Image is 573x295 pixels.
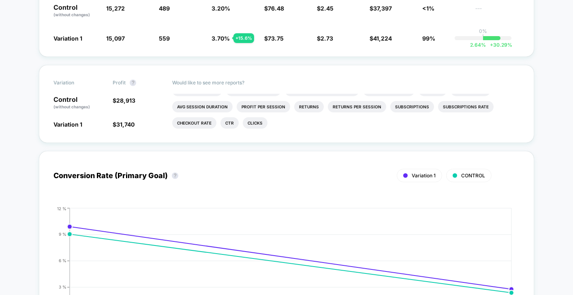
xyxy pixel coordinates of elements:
span: Variation 1 [53,121,82,128]
span: $ [113,121,135,128]
span: 2.45 [321,5,334,12]
span: $ [370,5,392,12]
button: ? [130,80,136,86]
span: 31,740 [116,121,135,128]
li: Subscriptions [390,101,434,112]
span: $ [264,5,284,12]
span: $ [113,97,135,104]
li: Ctr [220,117,239,129]
li: Clicks [243,117,267,129]
p: | [482,34,484,40]
span: Variation [53,80,98,86]
p: Control [53,96,105,110]
span: $ [370,35,392,42]
tspan: 12 % [57,206,66,211]
span: 15,272 [106,5,125,12]
span: 2.64 % [470,42,486,48]
li: Avg Session Duration [172,101,233,112]
li: Returns [294,101,324,112]
span: Profit [113,80,126,86]
li: Checkout Rate [172,117,216,129]
span: 41,224 [373,35,392,42]
p: Would like to see more reports? [172,80,520,86]
span: CONTROL [461,172,485,179]
tspan: 3 % [59,284,66,289]
span: 76.48 [268,5,284,12]
tspan: 9 % [59,232,66,237]
span: $ [317,35,333,42]
button: ? [172,172,178,179]
span: 99% [422,35,435,42]
span: 28,913 [116,97,135,104]
tspan: 6 % [59,258,66,263]
span: 30.29 % [486,42,512,48]
span: 37,397 [373,5,392,12]
li: Profit Per Session [237,101,290,112]
li: Returns Per Session [328,101,386,112]
span: Variation 1 [53,35,82,42]
span: (without changes) [53,104,90,109]
span: $ [264,35,284,42]
span: $ [317,5,334,12]
p: 0% [479,28,487,34]
span: (without changes) [53,12,90,17]
span: <1% [422,5,434,12]
span: 3.20 % [212,5,230,12]
p: Control [53,4,98,18]
span: --- [475,6,520,18]
span: 15,097 [106,35,125,42]
div: + 15.6 % [233,33,254,43]
span: 73.75 [268,35,284,42]
span: + [490,42,493,48]
li: Subscriptions Rate [438,101,494,112]
span: 559 [159,35,170,42]
span: 2.73 [321,35,333,42]
span: Variation 1 [412,172,436,179]
span: 489 [159,5,170,12]
span: 3.70 % [212,35,230,42]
